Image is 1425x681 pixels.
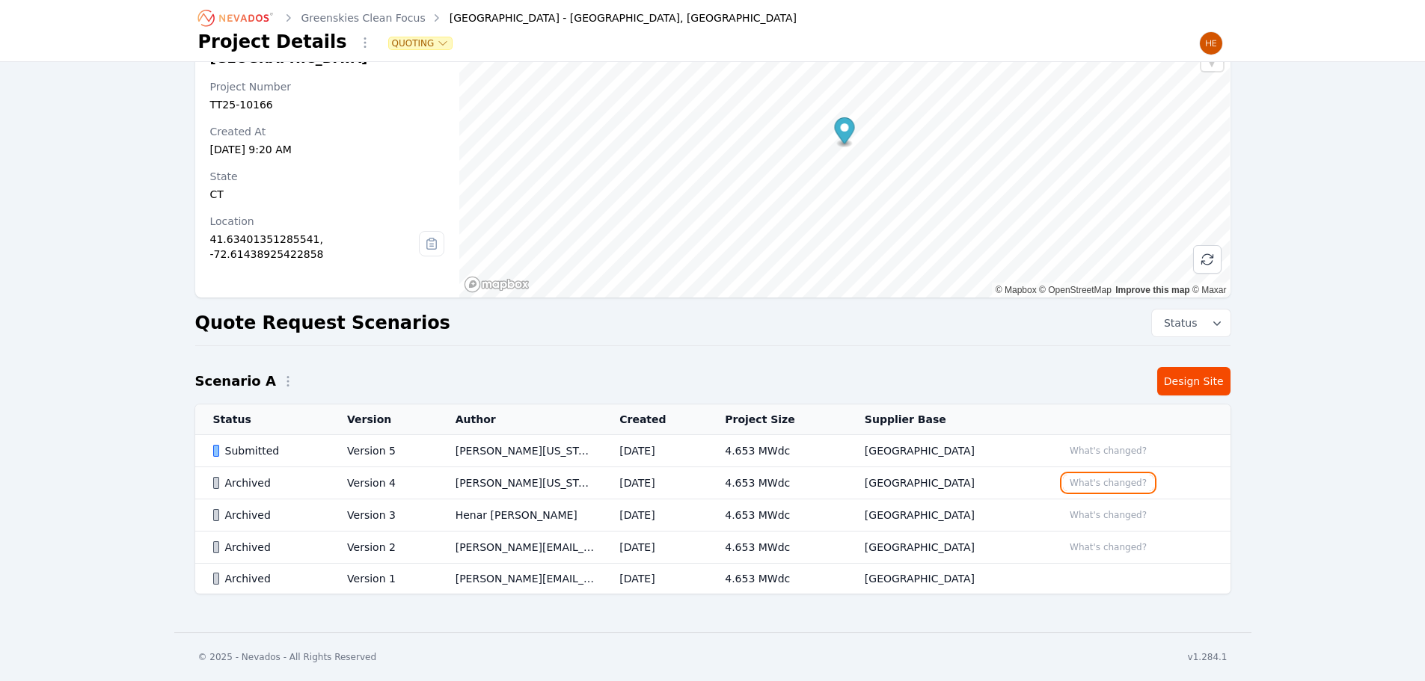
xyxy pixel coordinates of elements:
tr: ArchivedVersion 3Henar [PERSON_NAME][DATE]4.653 MWdc[GEOGRAPHIC_DATA]What's changed? [195,499,1231,531]
td: [GEOGRAPHIC_DATA] [847,499,1045,531]
td: [DATE] [601,435,707,467]
td: 4.653 MWdc [707,467,847,499]
th: Project Size [707,404,847,435]
button: Quoting [389,37,453,49]
td: [DATE] [601,467,707,499]
th: Author [438,404,602,435]
div: Project Number [210,79,445,94]
td: Version 4 [329,467,438,499]
th: Version [329,404,438,435]
td: Version 3 [329,499,438,531]
button: Status [1152,309,1231,336]
div: v1.284.1 [1188,651,1228,663]
td: 4.653 MWdc [707,564,847,594]
th: Supplier Base [847,404,1045,435]
td: [PERSON_NAME][EMAIL_ADDRESS][DOMAIN_NAME] [438,531,602,564]
div: Created At [210,124,445,139]
td: [PERSON_NAME][US_STATE] [438,467,602,499]
h1: Project Details [198,30,347,54]
div: [GEOGRAPHIC_DATA] - [GEOGRAPHIC_DATA], [GEOGRAPHIC_DATA] [429,10,797,25]
td: Version 1 [329,564,438,594]
td: [PERSON_NAME][US_STATE] [438,435,602,467]
div: [DATE] 9:20 AM [210,142,445,157]
div: Archived [213,508,322,523]
td: [GEOGRAPHIC_DATA] [847,564,1045,594]
td: [DATE] [601,531,707,564]
div: State [210,169,445,184]
th: Status [195,404,330,435]
div: © 2025 - Nevados - All Rights Reserved [198,651,377,663]
a: Design Site [1157,367,1231,395]
button: What's changed? [1063,507,1153,523]
td: [GEOGRAPHIC_DATA] [847,531,1045,564]
div: Location [210,214,420,229]
button: What's changed? [1063,539,1153,555]
button: What's changed? [1063,475,1153,491]
div: 41.63401351285541, -72.61438925422858 [210,232,420,262]
a: OpenStreetMap [1039,285,1112,295]
td: 4.653 MWdc [707,435,847,467]
tr: ArchivedVersion 4[PERSON_NAME][US_STATE][DATE]4.653 MWdc[GEOGRAPHIC_DATA]What's changed? [195,467,1231,499]
button: What's changed? [1063,443,1153,459]
a: Greenskies Clean Focus [301,10,426,25]
td: [DATE] [601,499,707,531]
td: [GEOGRAPHIC_DATA] [847,467,1045,499]
nav: Breadcrumb [198,6,797,30]
div: TT25-10166 [210,97,445,112]
h2: Scenario A [195,371,276,392]
span: Status [1158,315,1198,330]
tr: ArchivedVersion 2[PERSON_NAME][EMAIL_ADDRESS][DOMAIN_NAME][DATE]4.653 MWdc[GEOGRAPHIC_DATA]What's... [195,531,1231,564]
div: Map marker [835,117,855,148]
a: Improve this map [1115,285,1189,295]
th: Created [601,404,707,435]
td: [DATE] [601,564,707,594]
td: Henar [PERSON_NAME] [438,499,602,531]
tr: SubmittedVersion 5[PERSON_NAME][US_STATE][DATE]4.653 MWdc[GEOGRAPHIC_DATA]What's changed? [195,435,1231,467]
img: Henar Luque [1199,31,1223,55]
div: Archived [213,540,322,555]
a: Mapbox [996,285,1037,295]
a: Maxar [1192,285,1227,295]
td: [GEOGRAPHIC_DATA] [847,435,1045,467]
div: Archived [213,475,322,490]
h2: Quote Request Scenarios [195,311,450,335]
div: Submitted [213,443,322,458]
a: Mapbox homepage [464,276,530,293]
td: 4.653 MWdc [707,531,847,564]
div: Archived [213,571,322,586]
tr: ArchivedVersion 1[PERSON_NAME][EMAIL_ADDRESS][DOMAIN_NAME][DATE]4.653 MWdc[GEOGRAPHIC_DATA] [195,564,1231,594]
div: CT [210,187,445,202]
td: 4.653 MWdc [707,499,847,531]
td: [PERSON_NAME][EMAIL_ADDRESS][DOMAIN_NAME] [438,564,602,594]
td: Version 5 [329,435,438,467]
td: Version 2 [329,531,438,564]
